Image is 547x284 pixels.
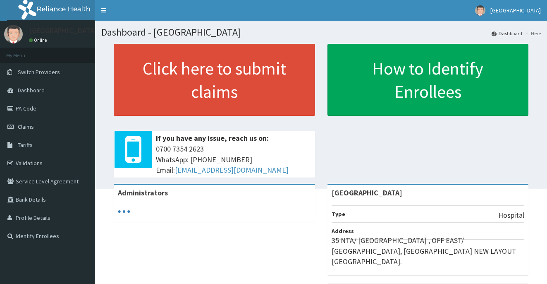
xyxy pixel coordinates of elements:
b: If you have any issue, reach us on: [156,133,269,143]
a: Dashboard [492,30,522,37]
p: [GEOGRAPHIC_DATA] [29,27,97,34]
b: Address [332,227,354,235]
a: Online [29,37,49,43]
strong: [GEOGRAPHIC_DATA] [332,188,402,197]
span: Claims [18,123,34,130]
img: User Image [4,25,23,43]
a: Click here to submit claims [114,44,315,116]
img: User Image [475,5,485,16]
a: How to Identify Enrollees [327,44,529,116]
li: Here [523,30,541,37]
span: Dashboard [18,87,45,94]
span: [GEOGRAPHIC_DATA] [490,7,541,14]
b: Administrators [118,188,168,197]
span: 0700 7354 2623 WhatsApp: [PHONE_NUMBER] Email: [156,144,311,176]
h1: Dashboard - [GEOGRAPHIC_DATA] [101,27,541,38]
a: [EMAIL_ADDRESS][DOMAIN_NAME] [175,165,289,175]
p: Hospital [498,210,524,221]
b: Type [332,210,345,218]
p: 35 NTA/ [GEOGRAPHIC_DATA] , OFF EAST/ [GEOGRAPHIC_DATA], [GEOGRAPHIC_DATA] NEW LAYOUT [GEOGRAPHIC... [332,235,525,267]
span: Switch Providers [18,68,60,76]
svg: audio-loading [118,205,130,218]
span: Tariffs [18,141,33,149]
